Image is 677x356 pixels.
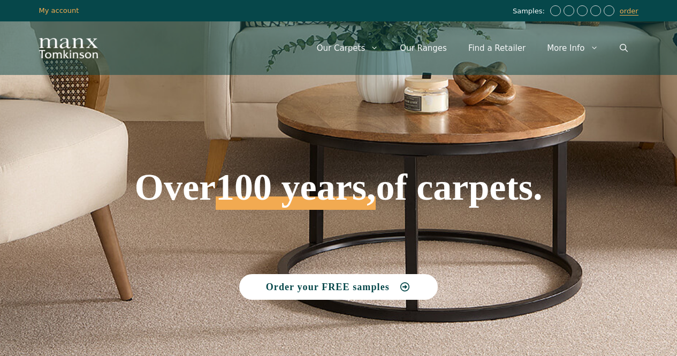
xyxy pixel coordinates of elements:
a: Our Carpets [306,32,390,64]
a: Order your FREE samples [239,274,438,300]
a: Our Ranges [389,32,458,64]
a: More Info [536,32,608,64]
a: order [620,7,638,16]
img: Manx Tomkinson [39,38,98,58]
a: My account [39,6,79,14]
nav: Primary [306,32,638,64]
h1: Over of carpets. [59,91,618,210]
span: 100 years, [216,178,376,210]
a: Open Search Bar [609,32,638,64]
a: Find a Retailer [458,32,536,64]
span: Samples: [513,7,547,16]
span: Order your FREE samples [266,282,390,292]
